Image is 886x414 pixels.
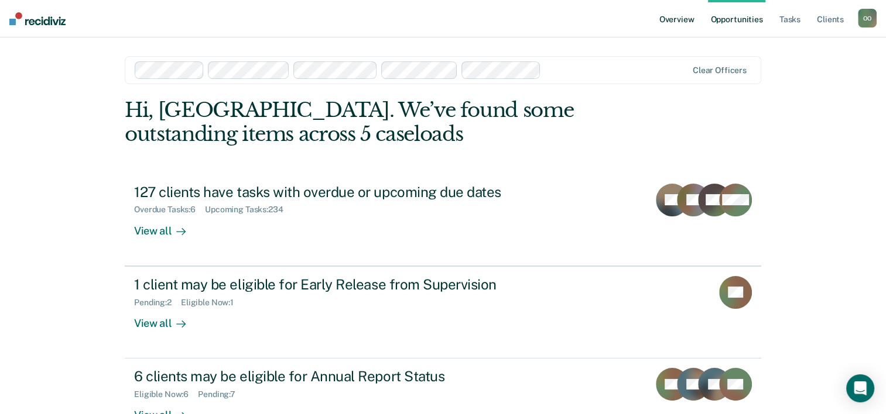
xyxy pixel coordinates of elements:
[134,368,545,385] div: 6 clients may be eligible for Annual Report Status
[858,9,877,27] div: O O
[134,205,205,215] div: Overdue Tasks : 6
[693,65,747,75] div: Clear officers
[125,98,634,146] div: Hi, [GEOGRAPHIC_DATA]. We’ve found some outstanding items across 5 caseloads
[134,184,545,201] div: 127 clients have tasks with overdue or upcoming due dates
[134,389,198,399] div: Eligible Now : 6
[9,12,66,25] img: Recidiviz
[134,307,200,330] div: View all
[858,9,877,27] button: OO
[125,174,761,266] a: 127 clients have tasks with overdue or upcoming due datesOverdue Tasks:6Upcoming Tasks:234View all
[205,205,293,215] div: Upcoming Tasks : 234
[134,276,545,293] div: 1 client may be eligible for Early Release from Supervision
[134,298,181,308] div: Pending : 2
[198,389,245,399] div: Pending : 7
[181,298,243,308] div: Eligible Now : 1
[134,215,200,237] div: View all
[125,266,761,358] a: 1 client may be eligible for Early Release from SupervisionPending:2Eligible Now:1View all
[846,374,874,402] div: Open Intercom Messenger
